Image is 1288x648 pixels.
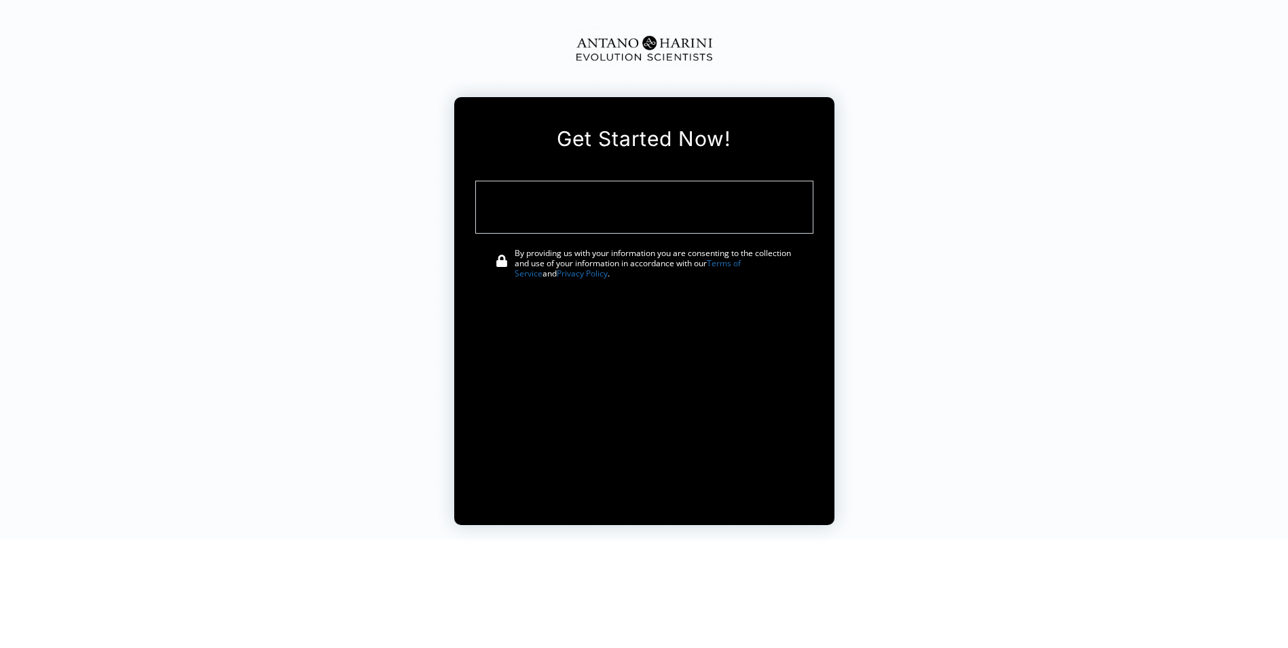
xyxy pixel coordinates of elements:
[475,118,813,159] h2: Get Started Now!
[475,181,813,234] div: Thank you for your message. We will get in touch with you shortly
[570,28,719,69] img: Evolution-Scientist (2)
[515,248,800,278] div: By providing us with your information you are consenting to the collection and use of your inform...
[557,268,608,279] a: Privacy Policy
[515,257,741,279] a: Terms of Service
